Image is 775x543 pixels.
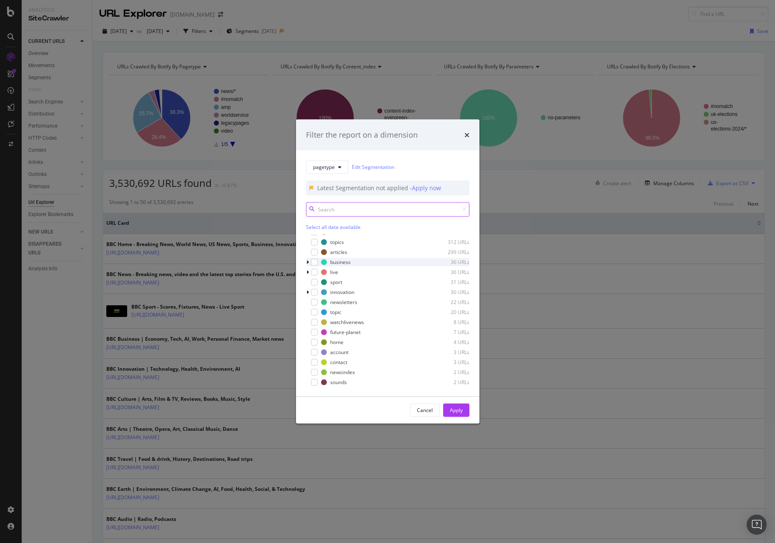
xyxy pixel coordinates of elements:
button: pagetype [306,160,349,173]
div: Apply [450,407,463,414]
div: 299 URLs [429,249,469,256]
div: 312 URLs [429,239,469,246]
button: Apply [443,403,469,417]
div: 31 URLs [429,279,469,286]
div: 22 URLs [429,299,469,306]
div: 2 URLs [429,379,469,386]
div: 36 URLs [429,259,469,266]
div: newsindex [330,369,355,376]
div: 36 URLs [429,269,469,276]
div: 3 URLs [429,359,469,366]
div: 8 URLs [429,319,469,326]
div: 20 URLs [429,309,469,316]
div: 7 URLs [429,329,469,336]
div: contact [330,359,347,366]
div: home [330,339,344,346]
div: modal [296,120,479,424]
div: future-planet [330,329,361,336]
div: topic [330,309,341,316]
a: Edit Segmentation [352,163,394,171]
div: 2 URLs [429,369,469,376]
div: account [330,349,349,356]
div: topics [330,239,344,246]
div: - Apply now [410,184,441,192]
div: sounds [330,379,347,386]
div: sport [330,279,342,286]
div: times [464,130,469,141]
div: Select all data available [306,223,469,230]
div: business [330,259,351,266]
div: 3 URLs [429,349,469,356]
div: live [330,269,338,276]
div: 30 URLs [429,289,469,296]
div: Filter the report on a dimension [306,130,418,141]
button: Cancel [410,403,440,417]
div: innovation [330,289,354,296]
input: Search [306,202,469,216]
div: watchlivenews [330,319,364,326]
div: Open Intercom Messenger [747,515,767,535]
div: articles [330,249,347,256]
div: Cancel [417,407,433,414]
div: Latest Segmentation not applied [317,184,410,192]
span: pagetype [313,163,335,171]
div: 4 URLs [429,339,469,346]
div: newsletters [330,299,357,306]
